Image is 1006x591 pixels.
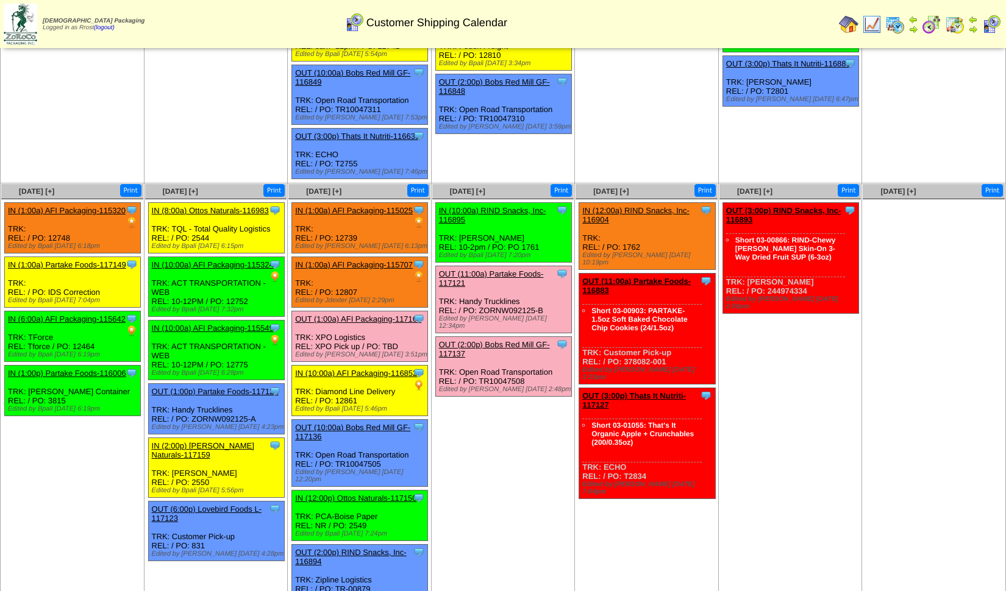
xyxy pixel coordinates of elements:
[413,204,425,216] img: Tooltip
[43,18,144,31] span: Logged in as Rrost
[152,423,284,431] div: Edited by [PERSON_NAME] [DATE] 4:23pm
[292,257,428,308] div: TRK: REL: / PO: 12807
[126,313,138,325] img: Tooltip
[579,388,715,499] div: TRK: ECHO REL: / PO: T2834
[269,322,281,334] img: Tooltip
[551,184,572,197] button: Print
[968,15,978,24] img: arrowleft.gif
[582,277,691,295] a: OUT (11:00a) Partake Foods-116883
[908,15,918,24] img: arrowleft.gif
[43,18,144,24] span: [DEMOGRAPHIC_DATA] Packaging
[4,4,37,44] img: zoroco-logo-small.webp
[292,65,428,125] div: TRK: Open Road Transportation REL: / PO: TR10047311
[295,242,427,250] div: Edited by [PERSON_NAME] [DATE] 6:13pm
[148,203,284,253] div: TRK: TQL - Total Quality Logistics REL: / PO: 2544
[700,389,712,402] img: Tooltip
[413,130,425,142] img: Tooltip
[292,203,428,253] div: TRK: REL: / PO: 12739
[148,501,284,561] div: TRK: Customer Pick-up REL: / PO: 831
[726,96,858,103] div: Edited by [PERSON_NAME] [DATE] 6:47pm
[152,324,274,333] a: IN (10:00a) AFI Packaging-115549
[295,494,416,503] a: IN (12:00p) Ottos Naturals-117150
[722,56,858,107] div: TRK: [PERSON_NAME] REL: / PO: T2801
[726,206,841,224] a: OUT (3:00p) RIND Snacks, Inc-116893
[844,57,856,69] img: Tooltip
[295,68,410,87] a: OUT (10:00a) Bobs Red Mill GF-116849
[126,325,138,337] img: PO
[8,369,126,378] a: IN (1:00p) Partake Foods-116006
[700,204,712,216] img: Tooltip
[295,423,410,441] a: OUT (10:00a) Bobs Red Mill GF-117136
[126,216,138,228] img: PO
[19,187,54,196] a: [DATE] [+]
[295,405,427,412] div: Edited by Bpali [DATE] 5:46pm
[839,15,858,34] img: home.gif
[292,490,428,541] div: TRK: PCA-Boise Paper REL: NR / PO: 2549
[439,340,550,358] a: OUT (2:00p) Bobs Red Mill GF-117137
[407,184,429,197] button: Print
[269,503,281,515] img: Tooltip
[152,487,284,494] div: Edited by Bpali [DATE] 5:56pm
[152,306,284,313] div: Edited by Bpali [DATE] 7:32pm
[269,258,281,271] img: Tooltip
[880,187,916,196] span: [DATE] [+]
[292,129,428,179] div: TRK: ECHO REL: / PO: T2755
[435,203,571,263] div: TRK: [PERSON_NAME] REL: 10-2pm / PO: PO 1761
[413,492,425,504] img: Tooltip
[8,351,140,358] div: Edited by Bpali [DATE] 6:19pm
[295,168,427,175] div: Edited by [PERSON_NAME] [DATE] 7:46pm
[126,258,138,271] img: Tooltip
[5,257,141,308] div: TRK: REL: / PO: IDS Correction
[579,203,715,270] div: TRK: REL: / PO: 1762
[582,206,690,224] a: IN (12:00a) RIND Snacks, Inc-116904
[295,314,421,324] a: OUT (1:00a) AFI Packaging-117165
[582,252,715,266] div: Edited by [PERSON_NAME] [DATE] 10:19pm
[413,216,425,228] img: PO
[838,184,859,197] button: Print
[413,258,425,271] img: Tooltip
[439,252,571,259] div: Edited by Bpali [DATE] 7:20pm
[8,206,126,215] a: IN (1:00a) AFI Packaging-115320
[295,297,427,304] div: Edited by Jdexter [DATE] 2:29pm
[295,114,427,121] div: Edited by [PERSON_NAME] [DATE] 7:53pm
[8,314,126,324] a: IN (6:00a) AFI Packaging-115642
[556,204,568,216] img: Tooltip
[295,369,417,378] a: IN (10:00a) AFI Packaging-116852
[152,387,279,396] a: OUT (1:00p) Partake Foods-117122
[722,203,858,314] div: TRK: [PERSON_NAME] REL: / PO: 244974334
[439,269,544,288] a: OUT (11:00a) Partake Foods-117121
[292,420,428,487] div: TRK: Open Road Transportation REL: / PO: TR10047505
[295,351,427,358] div: Edited by [PERSON_NAME] [DATE] 3:51pm
[5,366,141,416] div: TRK: [PERSON_NAME] Container REL: / PO: 3815
[163,187,198,196] span: [DATE] [+]
[439,77,550,96] a: OUT (2:00p) Bobs Red Mill GF-116848
[737,187,772,196] a: [DATE] [+]
[439,386,571,393] div: Edited by [PERSON_NAME] [DATE] 2:48pm
[922,15,941,34] img: calendarblend.gif
[5,203,141,253] div: TRK: REL: / PO: 12748
[582,481,715,495] div: Edited by [PERSON_NAME] [DATE] 7:04pm
[726,59,851,68] a: OUT (3:00p) Thats It Nutriti-116886
[582,366,715,381] div: Edited by [PERSON_NAME] [DATE] 3:23pm
[435,74,571,134] div: TRK: Open Road Transportation REL: / PO: TR10047310
[450,187,485,196] span: [DATE] [+]
[269,271,281,283] img: PO
[8,242,140,250] div: Edited by Bpali [DATE] 6:18pm
[344,13,364,32] img: calendarcustomer.gif
[413,546,425,558] img: Tooltip
[148,257,284,317] div: TRK: ACT TRANSPORTATION - WEB REL: 10-12PM / PO: 12752
[295,206,413,215] a: IN (1:00a) AFI Packaging-115025
[8,297,140,304] div: Edited by Bpali [DATE] 7:04pm
[968,24,978,34] img: arrowright.gif
[435,337,571,397] div: TRK: Open Road Transportation REL: / PO: TR10047508
[556,76,568,88] img: Tooltip
[295,260,413,269] a: IN (1:00a) AFI Packaging-115707
[292,366,428,416] div: TRK: Diamond Line Delivery REL: / PO: 12861
[982,184,1003,197] button: Print
[726,295,858,310] div: Edited by [PERSON_NAME] [DATE] 2:00pm
[439,60,571,67] div: Edited by Bpali [DATE] 3:34pm
[295,132,419,141] a: OUT (3:00p) Thats It Nutriti-116638
[908,24,918,34] img: arrowright.gif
